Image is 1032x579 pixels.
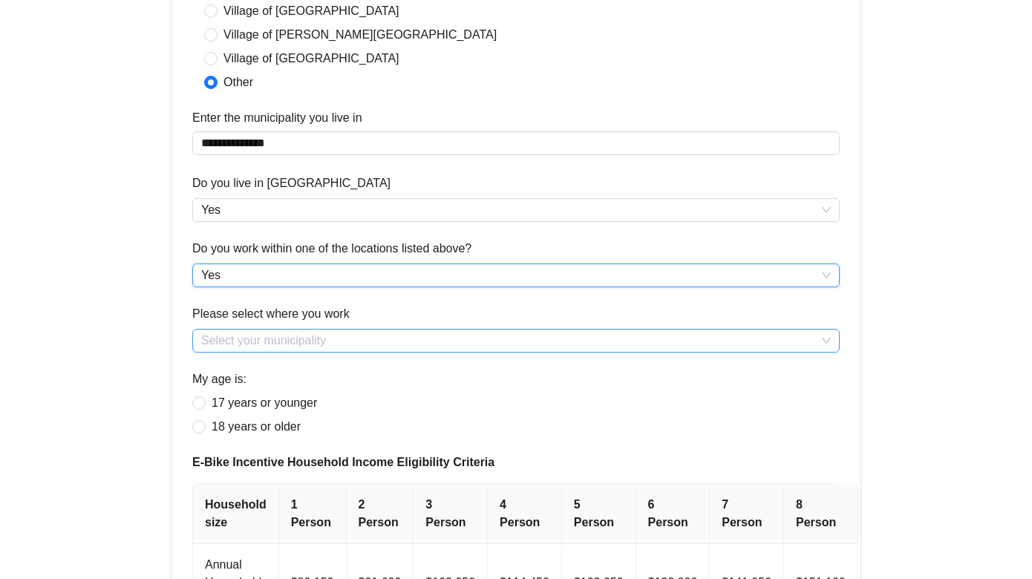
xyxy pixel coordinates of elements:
[218,50,405,68] span: Village of [GEOGRAPHIC_DATA]
[193,484,279,544] th: Household size
[279,484,347,544] th: 1 Person
[784,484,858,544] th: 8 Person
[218,26,503,44] span: Village of [PERSON_NAME][GEOGRAPHIC_DATA]
[562,484,636,544] th: 5 Person
[414,484,488,544] th: 3 Person
[636,484,711,544] th: 6 Person
[710,484,784,544] th: 7 Person
[192,370,246,388] label: My age is:
[192,131,840,155] input: Enter the municipality you live in
[218,73,259,91] span: Other
[192,454,840,471] span: E-Bike Incentive Household Income Eligibility Criteria
[192,240,471,258] label: Do you work within one of the locations listed above?
[206,418,307,436] span: 18 years or older
[206,394,323,412] span: 17 years or younger
[201,199,831,221] span: Yes
[192,174,391,192] label: Do you live in Westchester County
[218,2,405,20] span: Village of [GEOGRAPHIC_DATA]
[192,109,362,127] label: Enter the municipality you live in
[192,305,350,323] label: Please select where you work
[347,484,414,544] th: 2 Person
[201,264,831,287] span: Yes
[488,484,562,544] th: 4 Person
